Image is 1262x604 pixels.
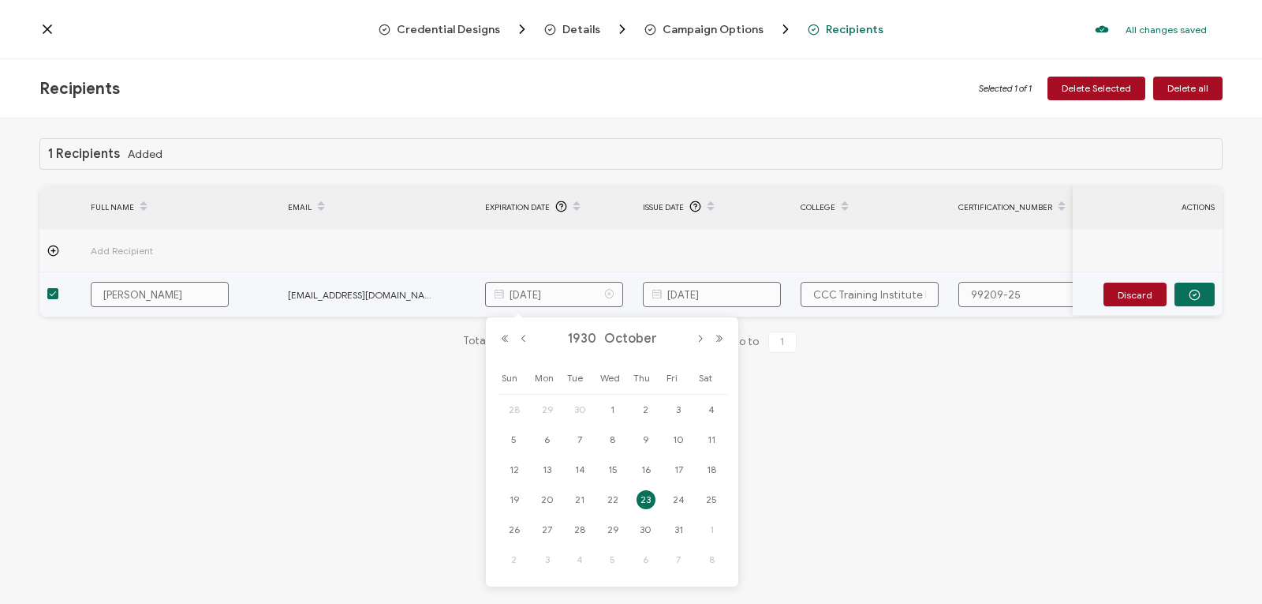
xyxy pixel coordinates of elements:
span: Recipients [826,24,883,36]
span: Delete Selected [1062,84,1131,93]
span: Recipients [808,24,883,36]
span: Delete all [1167,84,1208,93]
span: 1 [702,520,721,539]
span: Selected 1 of 1 [979,82,1032,96]
span: Add Recipient [91,242,241,260]
span: 30 [637,520,655,539]
button: Next Month [691,333,710,344]
button: Delete Selected [1047,77,1145,100]
input: Jane Doe [91,282,229,307]
span: 2 [505,550,524,569]
span: Details [562,24,600,36]
span: 13 [538,460,557,479]
span: 22 [603,490,622,509]
span: Recipients [39,79,120,99]
span: 11 [702,430,721,449]
span: 5 [505,430,524,449]
span: 26 [505,520,524,539]
span: 21 [570,490,589,509]
span: 23 [637,490,655,509]
iframe: Chat Widget [1183,528,1262,604]
span: 25 [702,490,721,509]
span: 4 [702,400,721,419]
th: Sun [498,362,531,395]
span: 15 [603,460,622,479]
span: 8 [603,430,622,449]
span: 7 [570,430,589,449]
span: 16 [637,460,655,479]
span: 1 [603,400,622,419]
span: 28 [505,400,524,419]
th: Fri [663,362,696,395]
span: Added [128,148,162,160]
th: Mon [531,362,564,395]
span: 17 [669,460,688,479]
span: Details [544,21,630,37]
span: Issue Date [643,198,684,216]
th: Sat [695,362,728,395]
span: 6 [538,430,557,449]
div: Breadcrumb [379,21,883,37]
th: Thu [629,362,663,395]
h1: 1 Recipients [48,147,120,161]
span: 5 [603,550,622,569]
button: Delete all [1153,77,1223,100]
span: Go to [730,331,800,353]
span: 8 [702,550,721,569]
span: 19 [505,490,524,509]
span: 24 [669,490,688,509]
th: Wed [596,362,629,395]
span: Campaign Options [644,21,793,37]
div: EMAIL [280,193,477,220]
p: All changes saved [1126,24,1207,36]
span: [EMAIL_ADDRESS][DOMAIN_NAME] [288,286,438,304]
button: Next Year [710,333,729,344]
th: Tue [563,362,596,395]
button: Discard [1103,283,1167,306]
span: 31 [669,520,688,539]
span: Campaign Options [663,24,764,36]
button: Previous Month [514,333,533,344]
span: 9 [637,430,655,449]
span: 27 [538,520,557,539]
span: October [600,331,661,347]
span: 20 [538,490,557,509]
button: Previous Year [495,333,514,344]
div: Certification_Number [950,193,1108,220]
span: 4 [570,550,589,569]
span: 6 [637,550,655,569]
span: 7 [669,550,688,569]
span: 2 [637,400,655,419]
span: 18 [702,460,721,479]
span: Total 1 [463,331,495,353]
span: 29 [538,400,557,419]
span: 3 [669,400,688,419]
span: 29 [603,520,622,539]
span: 10 [669,430,688,449]
span: Expiration Date [485,198,550,216]
span: 14 [570,460,589,479]
div: College [793,193,950,220]
span: 28 [570,520,589,539]
span: 1930 [564,331,600,347]
span: Credential Designs [379,21,530,37]
span: 30 [570,400,589,419]
span: 3 [538,550,557,569]
span: Credential Designs [397,24,500,36]
div: FULL NAME [83,193,280,220]
div: ACTIONS [1073,198,1223,216]
span: 12 [505,460,524,479]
